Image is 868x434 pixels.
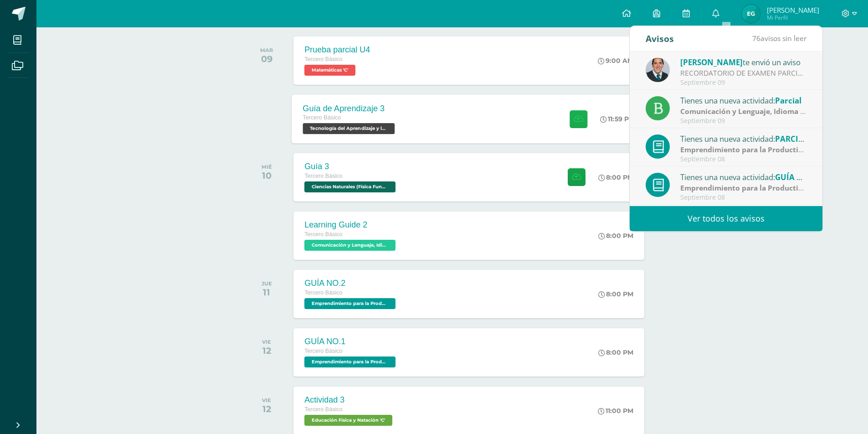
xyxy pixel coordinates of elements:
[680,68,807,78] div: RECORDATORIO DE EXAMEN PARCIAL 10 DE SEPTIEMBRE: Buenas tardes Queridos estudiantes de III C y II...
[680,94,807,106] div: Tienes una nueva actividad:
[304,406,342,413] span: Tercero Básico
[304,415,392,426] span: Educación Física y Natación 'C'
[304,298,395,309] span: Emprendimiento para la Productividad 'C'
[304,337,398,346] div: GUÍA NO.1
[680,106,828,116] strong: Comunicación y Lenguaje, Idioma Español
[680,171,807,183] div: Tienes una nueva actividad:
[742,5,760,23] img: 2f08d38560f453b6d64c68189f578bca.png
[680,56,807,68] div: te envió un aviso
[304,56,342,62] span: Tercero Básico
[304,162,398,171] div: Guía 3
[262,339,271,345] div: VIE
[262,287,272,298] div: 11
[304,181,395,192] span: Ciencias Naturales (Física Fundamental) 'C'
[646,26,674,51] div: Avisos
[598,57,633,65] div: 9:00 AM
[303,114,341,121] span: Tercero Básico
[598,290,633,298] div: 8:00 PM
[304,356,395,367] span: Emprendimiento para la Productividad 'C'
[304,173,342,179] span: Tercero Básico
[304,289,342,296] span: Tercero Básico
[303,103,397,113] div: Guía de Aprendizaje 3
[775,134,851,144] span: PARCIAL IV UNIDAD
[304,65,355,76] span: Matemáticas 'C'
[262,403,271,414] div: 12
[262,164,272,170] div: MIÉ
[680,106,807,117] div: | Parcial
[262,170,272,181] div: 10
[598,173,633,181] div: 8:00 PM
[680,183,818,193] strong: Emprendimiento para la Productividad
[680,79,807,87] div: Septiembre 09
[680,194,807,201] div: Septiembre 08
[680,145,818,155] strong: Emprendimiento para la Productividad
[304,395,395,405] div: Actividad 3
[775,95,801,106] span: Parcial
[598,232,633,240] div: 8:00 PM
[767,5,819,15] span: [PERSON_NAME]
[775,172,816,182] span: GUÍA NO.4
[752,33,760,43] span: 76
[752,33,806,43] span: avisos sin leer
[598,407,633,415] div: 11:00 PM
[304,220,398,230] div: Learning Guide 2
[680,117,807,125] div: Septiembre 09
[680,145,807,155] div: | Parcial
[304,279,398,288] div: GUÍA NO.2
[630,206,822,231] a: Ver todos los avisos
[304,45,370,55] div: Prueba parcial U4
[260,47,273,53] div: MAR
[262,345,271,356] div: 12
[262,280,272,287] div: JUE
[601,115,635,123] div: 11:59 PM
[304,231,342,238] span: Tercero Básico
[304,240,395,251] span: Comunicación y Lenguaje, Idioma Extranjero Inglés 'C'
[680,133,807,145] div: Tienes una nueva actividad:
[646,58,670,82] img: 2306758994b507d40baaa54be1d4aa7e.png
[304,348,342,354] span: Tercero Básico
[680,183,807,193] div: | Zona
[598,348,633,356] div: 8:00 PM
[680,155,807,163] div: Septiembre 08
[303,123,395,134] span: Tecnología del Aprendizaje y la Comunicación (TIC) 'C'
[262,397,271,403] div: VIE
[260,53,273,64] div: 09
[767,14,819,21] span: Mi Perfil
[680,57,743,67] span: [PERSON_NAME]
